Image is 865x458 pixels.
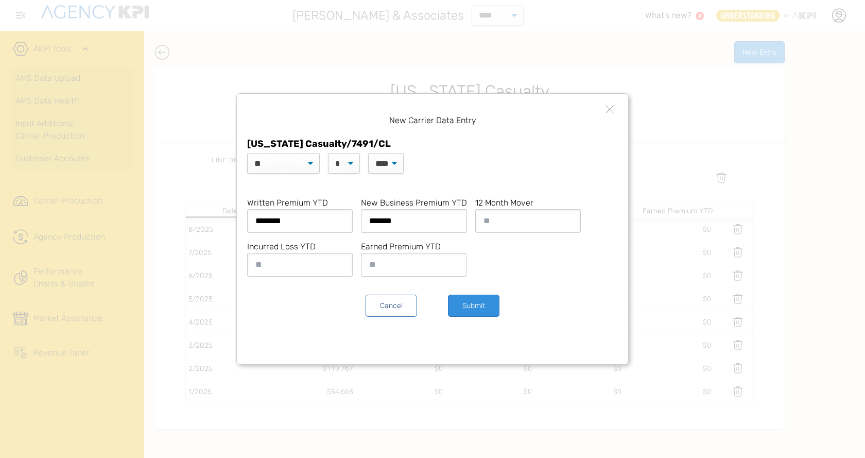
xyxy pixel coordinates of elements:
[361,241,466,253] label: Earned Premium YTD
[373,138,378,149] span: /
[378,138,391,149] span: CL
[448,295,499,317] button: Submit
[389,114,476,127] h1: New Carrier Data Entry
[247,241,353,253] label: Incurred Loss YTD
[347,138,352,149] span: /
[361,197,467,209] label: New Business Premium YTD
[352,138,373,149] span: 7491
[247,138,347,149] span: [US_STATE] Casualty
[475,197,581,209] label: 12 Month Mover
[366,295,417,317] button: Cancel
[247,197,353,209] label: Written Premium YTD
